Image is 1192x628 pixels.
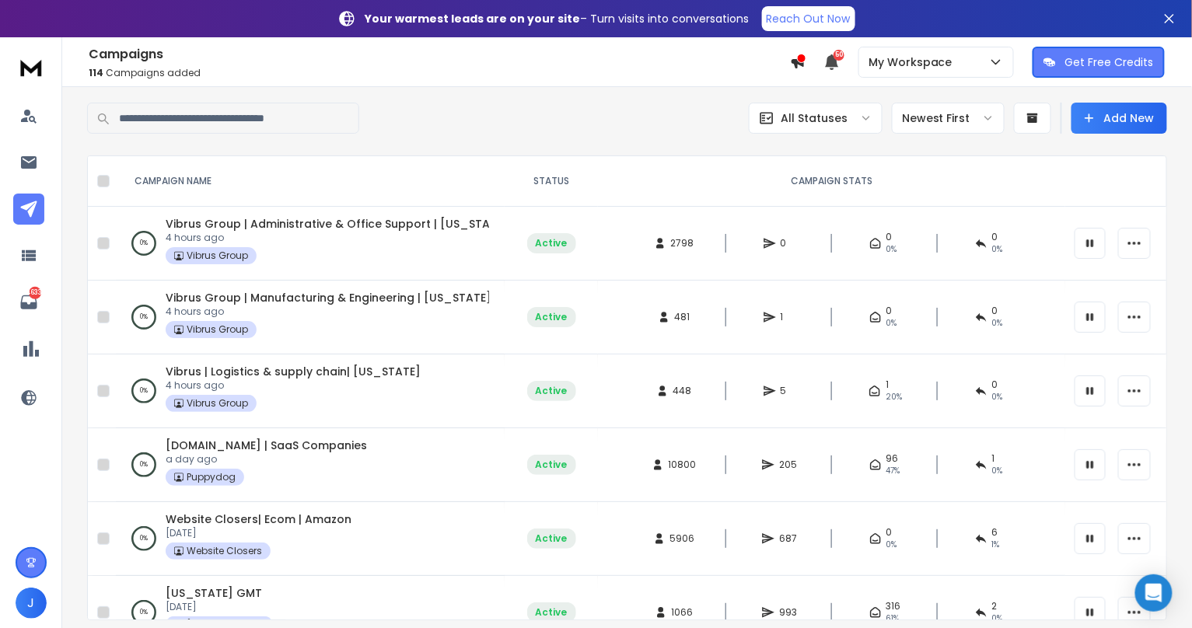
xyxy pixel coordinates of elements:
h1: Campaigns [89,45,790,64]
span: 20 % [886,391,902,403]
span: 0 [886,231,893,243]
p: My Workspace [869,54,959,70]
div: Active [536,237,568,249]
span: 1 [992,452,995,465]
a: Vibrus Group | Manufacturing & Engineering | [US_STATE] [166,290,491,305]
p: 0 % [140,457,148,473]
p: 0 % [140,605,148,620]
td: 0%Website Closers| Ecom | Amazon[DATE]Website Closers [116,502,505,576]
p: Vibrus Group [187,323,248,336]
span: 1 % [992,539,1000,551]
span: 0 [992,379,998,391]
td: 0%[DOMAIN_NAME] | SaaS Companiesa day agoPuppydog [116,428,505,502]
a: Reach Out Now [762,6,855,31]
span: 0% [886,539,897,551]
button: Get Free Credits [1033,47,1165,78]
div: Active [536,606,568,619]
span: 0 % [992,612,1003,625]
span: 6 [992,526,998,539]
a: Vibrus Group | Administrative & Office Support | [US_STATE] [166,216,508,232]
p: Get Free Credits [1065,54,1154,70]
p: 4 hours ago [166,232,489,244]
p: 0 % [140,531,148,546]
p: Reach Out Now [767,11,851,26]
div: Active [536,311,568,323]
span: 2798 [671,237,694,249]
button: Newest First [892,103,1005,134]
span: 0 % [992,317,1003,330]
span: 0 [992,231,998,243]
span: 0% [886,243,897,256]
span: 2 [992,600,998,612]
p: 0 % [140,309,148,325]
a: 4633 [13,287,44,318]
img: logo [16,53,47,82]
span: 687 [779,532,797,545]
span: 5 [781,385,796,397]
span: 0% [886,317,897,330]
a: [US_STATE] GMT [166,585,262,601]
span: 1066 [672,606,694,619]
a: Website Closers| Ecom | Amazon [166,511,351,527]
span: 50 [834,50,844,61]
div: Active [536,532,568,545]
strong: Your warmest leads are on your site [365,11,581,26]
div: Active [536,385,568,397]
span: 0 [781,237,796,249]
span: 0 [886,305,893,317]
p: Puppydog [187,471,236,483]
span: 1 [886,379,889,391]
p: 4633 [29,287,41,299]
span: 205 [779,459,797,471]
p: Campaigns added [89,67,790,79]
span: 448 [673,385,692,397]
p: [DATE] [166,601,273,613]
span: 1 [781,311,796,323]
div: Active [536,459,568,471]
span: 481 [675,311,690,323]
span: 316 [886,600,901,612]
p: All Statuses [781,110,848,126]
p: Website Closers [187,545,262,557]
p: 0 % [140,235,148,251]
p: [DATE] [166,527,351,539]
span: 0 % [992,391,1003,403]
span: 114 [89,66,103,79]
span: 0 [992,305,998,317]
a: Vibrus | Logistics & supply chain| [US_STATE] [166,364,421,379]
th: STATUS [505,156,598,207]
span: 0 % [992,465,1003,477]
p: 4 hours ago [166,305,489,318]
th: CAMPAIGN STATS [598,156,1065,207]
p: a day ago [166,453,367,466]
p: Vibrus Group [187,249,248,262]
button: J [16,588,47,619]
span: 96 [886,452,899,465]
span: 47 % [886,465,900,477]
a: [DOMAIN_NAME] | SaaS Companies [166,438,367,453]
th: CAMPAIGN NAME [116,156,505,207]
span: 5906 [670,532,695,545]
p: 0 % [140,383,148,399]
td: 0%Vibrus Group | Administrative & Office Support | [US_STATE]4 hours agoVibrus Group [116,207,505,281]
span: 0% [992,243,1003,256]
td: 0%Vibrus | Logistics & supply chain| [US_STATE]4 hours agoVibrus Group [116,354,505,428]
span: 61 % [886,612,900,625]
p: Vibrus Group [187,397,248,410]
span: 993 [779,606,797,619]
p: 4 hours ago [166,379,421,392]
p: – Turn visits into conversations [365,11,750,26]
td: 0%Vibrus Group | Manufacturing & Engineering | [US_STATE]4 hours agoVibrus Group [116,281,505,354]
button: Add New [1071,103,1167,134]
span: 0 [886,526,893,539]
span: 10800 [669,459,697,471]
div: Open Intercom Messenger [1135,574,1173,612]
